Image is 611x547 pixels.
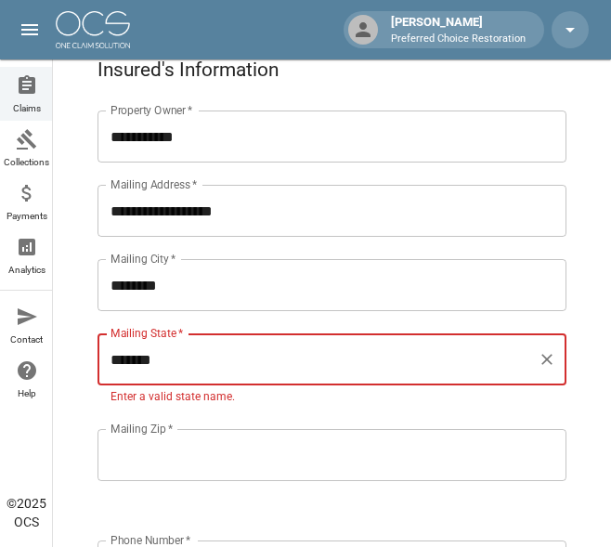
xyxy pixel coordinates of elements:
[4,158,49,167] span: Collections
[13,104,41,113] span: Claims
[56,11,130,48] img: ocs-logo-white-transparent.png
[11,11,48,48] button: open drawer
[383,13,533,46] div: [PERSON_NAME]
[110,388,553,407] p: Enter a valid state name.
[110,176,197,192] label: Mailing Address
[6,212,47,221] span: Payments
[18,389,36,398] span: Help
[534,346,560,372] button: Clear
[8,266,45,275] span: Analytics
[110,325,183,341] label: Mailing State
[110,251,176,267] label: Mailing City
[110,421,174,436] label: Mailing Zip
[10,335,43,345] span: Contact
[391,32,526,47] p: Preferred Choice Restoration
[6,494,46,531] div: © 2025 OCS
[110,102,193,118] label: Property Owner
